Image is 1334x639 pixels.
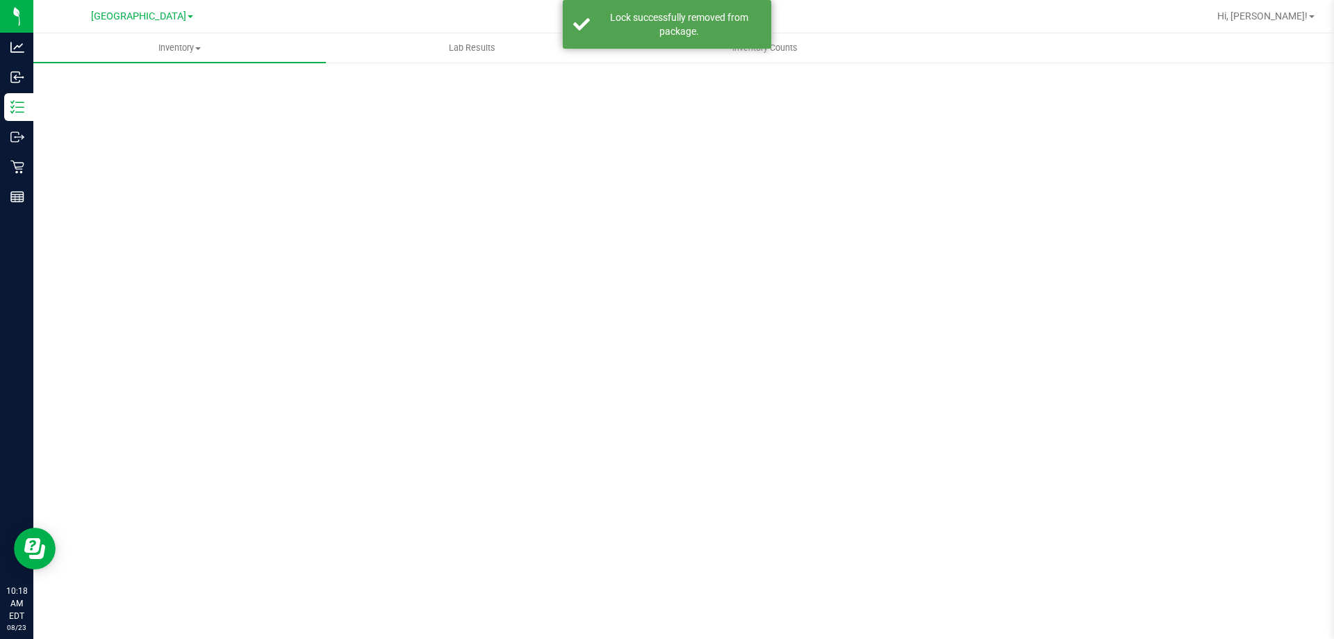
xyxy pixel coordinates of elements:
[10,40,24,54] inline-svg: Analytics
[10,160,24,174] inline-svg: Retail
[33,33,326,63] a: Inventory
[326,33,618,63] a: Lab Results
[14,528,56,569] iframe: Resource center
[10,70,24,84] inline-svg: Inbound
[6,585,27,622] p: 10:18 AM EDT
[10,130,24,144] inline-svg: Outbound
[6,622,27,633] p: 08/23
[10,100,24,114] inline-svg: Inventory
[598,10,761,38] div: Lock successfully removed from package.
[10,190,24,204] inline-svg: Reports
[91,10,186,22] span: [GEOGRAPHIC_DATA]
[33,42,326,54] span: Inventory
[430,42,514,54] span: Lab Results
[1217,10,1308,22] span: Hi, [PERSON_NAME]!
